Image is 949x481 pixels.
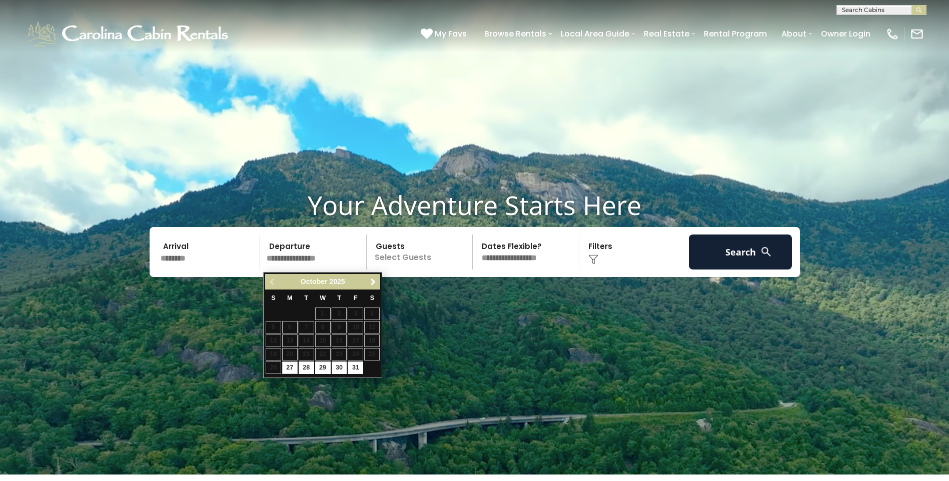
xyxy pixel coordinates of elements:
[421,27,469,40] a: My Favs
[479,25,551,42] a: Browse Rentals
[776,25,811,42] a: About
[369,278,377,286] span: Next
[329,277,345,285] span: 2025
[315,361,331,374] a: 29
[354,294,358,301] span: Friday
[435,27,467,40] span: My Favs
[816,25,875,42] a: Owner Login
[370,294,374,301] span: Saturday
[320,294,326,301] span: Wednesday
[301,277,328,285] span: October
[287,294,293,301] span: Monday
[699,25,772,42] a: Rental Program
[639,25,694,42] a: Real Estate
[910,27,924,41] img: mail-regular-white.png
[299,361,314,374] a: 28
[282,361,298,374] a: 27
[885,27,899,41] img: phone-regular-white.png
[588,254,598,264] img: filter--v1.png
[8,189,941,220] h1: Your Adventure Starts Here
[760,245,772,258] img: search-regular-white.png
[337,294,341,301] span: Thursday
[556,25,634,42] a: Local Area Guide
[25,19,233,49] img: White-1-1-2.png
[304,294,308,301] span: Tuesday
[271,294,275,301] span: Sunday
[689,234,792,269] button: Search
[367,275,379,288] a: Next
[332,361,347,374] a: 30
[370,234,473,269] p: Select Guests
[348,361,363,374] a: 31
